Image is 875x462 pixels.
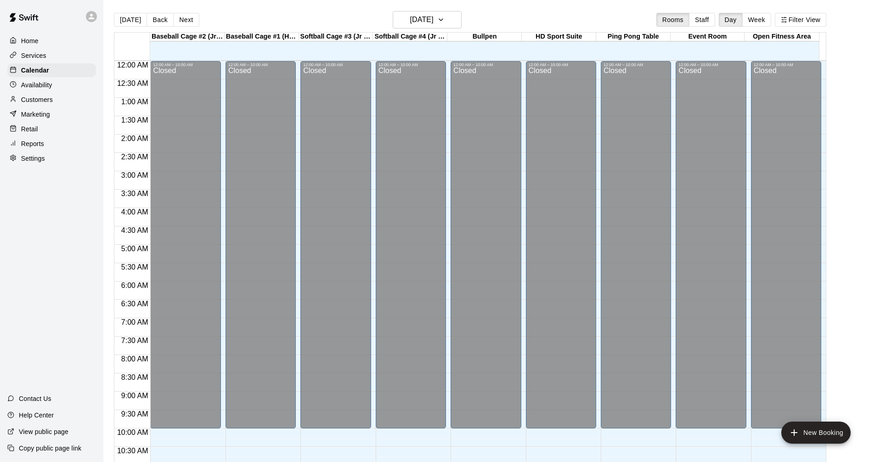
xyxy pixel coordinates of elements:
p: Settings [21,154,45,163]
p: Calendar [21,66,49,75]
div: 12:00 AM – 10:00 AM: Closed [601,61,671,428]
button: [DATE] [393,11,462,28]
span: 10:00 AM [115,428,151,436]
p: Services [21,51,46,60]
span: 3:00 AM [119,171,151,179]
div: Softball Cage #3 (Jr Hack Attack) [299,33,373,41]
div: Closed [228,67,293,432]
div: 12:00 AM – 10:00 AM [153,62,218,67]
p: View public page [19,427,68,436]
p: Contact Us [19,394,51,403]
button: Back [147,13,174,27]
div: Closed [378,67,443,432]
div: Closed [604,67,668,432]
span: 5:30 AM [119,263,151,271]
div: Event Room [671,33,745,41]
span: 6:00 AM [119,282,151,289]
p: Reports [21,139,44,148]
span: 8:30 AM [119,373,151,381]
a: Retail [7,122,96,136]
span: 8:00 AM [119,355,151,363]
div: 12:00 AM – 10:00 AM [604,62,668,67]
span: 7:00 AM [119,318,151,326]
span: 1:30 AM [119,116,151,124]
div: Closed [153,67,218,432]
p: Copy public page link [19,444,81,453]
div: 12:00 AM – 10:00 AM: Closed [526,61,596,428]
a: Home [7,34,96,48]
div: 12:00 AM – 10:00 AM [529,62,593,67]
button: [DATE] [114,13,147,27]
div: 12:00 AM – 10:00 AM: Closed [226,61,296,428]
a: Reports [7,137,96,151]
div: Closed [754,67,819,432]
div: Closed [303,67,368,432]
div: 12:00 AM – 10:00 AM: Closed [300,61,371,428]
div: Closed [453,67,518,432]
div: 12:00 AM – 10:00 AM [228,62,293,67]
span: 10:30 AM [115,447,151,455]
p: Home [21,36,39,45]
div: 12:00 AM – 10:00 AM: Closed [150,61,220,428]
span: 2:00 AM [119,135,151,142]
button: Rooms [656,13,689,27]
div: 12:00 AM – 10:00 AM [303,62,368,67]
span: 7:30 AM [119,337,151,344]
button: Week [742,13,771,27]
div: 12:00 AM – 10:00 AM [378,62,443,67]
div: Softball Cage #4 (Jr Hack Attack) [373,33,447,41]
p: Marketing [21,110,50,119]
div: 12:00 AM – 10:00 AM [453,62,518,67]
span: 4:00 AM [119,208,151,216]
div: Bullpen [447,33,522,41]
div: Baseball Cage #1 (Hack Attack) [225,33,299,41]
a: Settings [7,152,96,165]
span: 9:00 AM [119,392,151,400]
span: 5:00 AM [119,245,151,253]
span: 4:30 AM [119,226,151,234]
a: Customers [7,93,96,107]
span: 3:30 AM [119,190,151,197]
div: Closed [529,67,593,432]
a: Marketing [7,107,96,121]
div: 12:00 AM – 10:00 AM: Closed [451,61,521,428]
div: HD Sport Suite [522,33,596,41]
div: 12:00 AM – 10:00 AM: Closed [751,61,821,428]
p: Help Center [19,411,54,420]
span: 12:30 AM [115,79,151,87]
button: add [781,422,851,444]
div: 12:00 AM – 10:00 AM: Closed [376,61,446,428]
div: Baseball Cage #2 (Jr Hack Attack) [150,33,225,41]
a: Calendar [7,63,96,77]
button: Next [173,13,199,27]
div: Closed [678,67,743,432]
a: Availability [7,78,96,92]
a: Services [7,49,96,62]
span: 9:30 AM [119,410,151,418]
div: 12:00 AM – 10:00 AM [678,62,743,67]
span: 2:30 AM [119,153,151,161]
div: 12:00 AM – 10:00 AM: Closed [676,61,746,428]
span: 12:00 AM [115,61,151,69]
button: Day [719,13,743,27]
p: Retail [21,124,38,134]
button: Staff [689,13,715,27]
span: 1:00 AM [119,98,151,106]
div: Open Fitness Area [745,33,819,41]
div: Ping Pong Table [596,33,671,41]
button: Filter View [775,13,826,27]
p: Availability [21,80,52,90]
h6: [DATE] [410,13,434,26]
p: Customers [21,95,53,104]
div: 12:00 AM – 10:00 AM [754,62,819,67]
span: 6:30 AM [119,300,151,308]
